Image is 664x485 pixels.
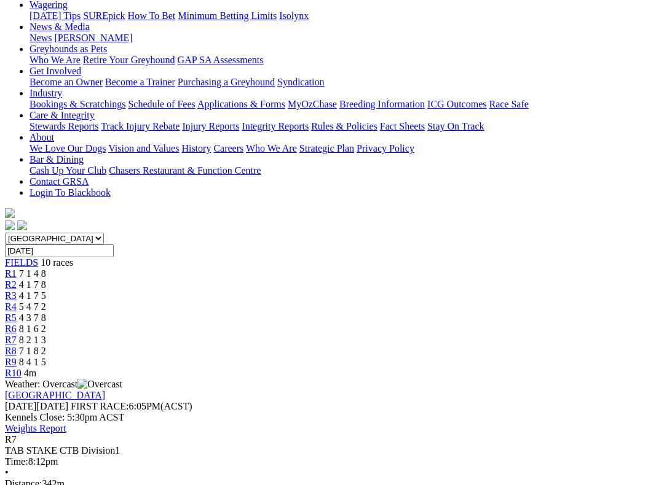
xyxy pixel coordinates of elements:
span: Weather: Overcast [5,379,122,389]
a: About [30,132,54,142]
a: Track Injury Rebate [101,121,180,131]
input: Select date [5,244,114,257]
div: News & Media [30,33,659,44]
span: 8 2 1 3 [19,335,46,345]
a: R6 [5,324,17,334]
a: Chasers Restaurant & Function Centre [109,165,261,176]
a: R7 [5,335,17,345]
div: About [30,143,659,154]
span: 4 3 7 8 [19,312,46,323]
img: facebook.svg [5,220,15,230]
a: Race Safe [489,99,528,109]
a: We Love Our Dogs [30,143,106,153]
a: [PERSON_NAME] [54,33,132,43]
a: R8 [5,346,17,356]
a: Purchasing a Greyhound [178,77,275,87]
a: Breeding Information [339,99,425,109]
a: News [30,33,52,43]
a: Care & Integrity [30,110,95,120]
a: Cash Up Your Club [30,165,106,176]
span: 10 races [41,257,73,268]
a: Industry [30,88,62,98]
a: Retire Your Greyhound [83,55,175,65]
div: Industry [30,99,659,110]
a: Applications & Forms [197,99,285,109]
img: twitter.svg [17,220,27,230]
img: logo-grsa-white.png [5,208,15,218]
a: Become an Owner [30,77,103,87]
a: R5 [5,312,17,323]
span: 8 4 1 5 [19,357,46,367]
a: Minimum Betting Limits [178,10,277,21]
a: Stewards Reports [30,121,98,131]
div: Wagering [30,10,659,21]
a: Careers [213,143,243,153]
a: ICG Outcomes [427,99,486,109]
a: [GEOGRAPHIC_DATA] [5,390,105,400]
a: Privacy Policy [357,143,414,153]
a: Weights Report [5,423,66,433]
a: R10 [5,368,22,378]
span: 6:05PM(ACST) [71,401,192,411]
div: Care & Integrity [30,121,659,132]
span: 4 1 7 5 [19,290,46,301]
a: Strategic Plan [299,143,354,153]
div: Get Involved [30,77,659,88]
a: Integrity Reports [242,121,309,131]
a: SUREpick [83,10,125,21]
a: R4 [5,301,17,312]
span: FIRST RACE: [71,401,128,411]
span: 7 1 8 2 [19,346,46,356]
a: Bookings & Scratchings [30,99,125,109]
a: Isolynx [279,10,309,21]
div: Bar & Dining [30,165,659,176]
a: News & Media [30,21,90,32]
span: [DATE] [5,401,68,411]
a: Who We Are [30,55,81,65]
a: Syndication [277,77,324,87]
a: Contact GRSA [30,176,89,187]
a: Fact Sheets [380,121,425,131]
span: 8 1 6 2 [19,324,46,334]
a: R1 [5,268,17,279]
a: History [181,143,211,153]
span: • [5,467,9,478]
span: 4 1 7 8 [19,279,46,290]
span: 4m [24,368,36,378]
div: Greyhounds as Pets [30,55,659,66]
a: R2 [5,279,17,290]
a: Who We Are [246,143,297,153]
a: How To Bet [128,10,176,21]
div: TAB STAKE CTB Division1 [5,445,659,456]
a: Rules & Policies [311,121,377,131]
span: 7 1 4 8 [19,268,46,279]
a: MyOzChase [288,99,337,109]
a: R3 [5,290,17,301]
a: [DATE] Tips [30,10,81,21]
a: Login To Blackbook [30,187,111,198]
a: Vision and Values [108,143,179,153]
a: Injury Reports [182,121,239,131]
span: [DATE] [5,401,37,411]
a: Stay On Track [427,121,484,131]
div: 8:12pm [5,456,659,467]
a: R9 [5,357,17,367]
a: Get Involved [30,66,81,76]
span: Time: [5,456,28,467]
img: Overcast [77,379,122,390]
a: Greyhounds as Pets [30,44,107,54]
a: Become a Trainer [105,77,175,87]
a: FIELDS [5,257,38,268]
span: 5 4 7 2 [19,301,46,312]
